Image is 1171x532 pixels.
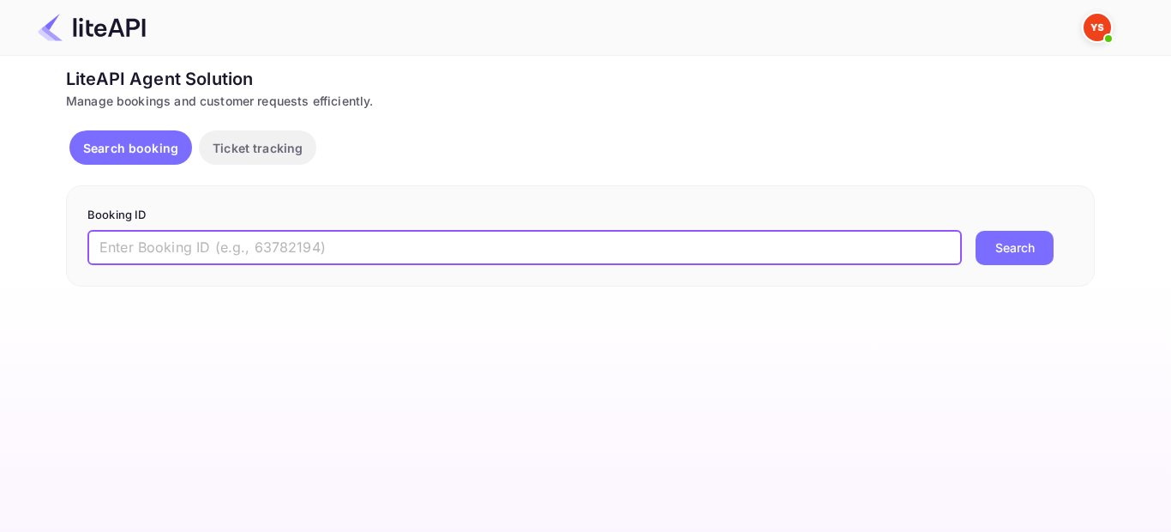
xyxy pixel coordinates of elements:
[38,14,146,41] img: LiteAPI Logo
[213,139,303,157] p: Ticket tracking
[87,231,962,265] input: Enter Booking ID (e.g., 63782194)
[83,139,178,157] p: Search booking
[976,231,1054,265] button: Search
[1084,14,1111,41] img: Yandex Support
[87,207,1073,224] p: Booking ID
[66,92,1095,110] div: Manage bookings and customer requests efficiently.
[66,66,1095,92] div: LiteAPI Agent Solution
